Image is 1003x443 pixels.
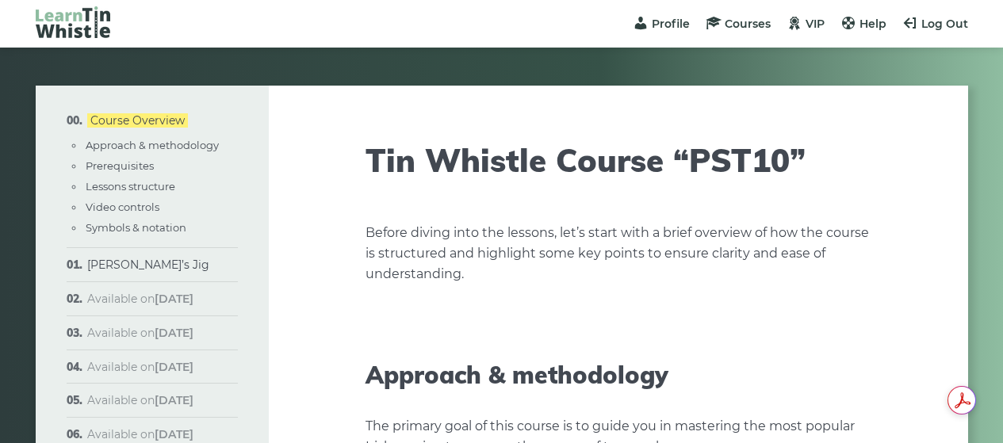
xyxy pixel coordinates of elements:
[902,17,968,31] a: Log Out
[87,326,193,340] span: Available on
[86,200,159,213] a: Video controls
[787,17,825,31] a: VIP
[155,393,193,407] strong: [DATE]
[366,223,871,285] p: Before diving into the lessons, let’s start with a brief overview of how the course is structured...
[155,292,193,306] strong: [DATE]
[155,427,193,441] strong: [DATE]
[366,141,871,179] h1: Tin Whistle Course “PST10”
[87,292,193,306] span: Available on
[87,113,188,128] a: Course Overview
[652,17,690,31] span: Profile
[87,360,193,374] span: Available on
[921,17,968,31] span: Log Out
[86,139,219,151] a: Approach & methodology
[86,159,154,172] a: Prerequisites
[859,17,886,31] span: Help
[725,17,771,31] span: Courses
[840,17,886,31] a: Help
[366,361,871,389] h2: Approach & methodology
[86,180,175,193] a: Lessons structure
[706,17,771,31] a: Courses
[36,6,110,38] img: LearnTinWhistle.com
[155,326,193,340] strong: [DATE]
[155,360,193,374] strong: [DATE]
[87,427,193,441] span: Available on
[633,17,690,31] a: Profile
[86,221,186,234] a: Symbols & notation
[87,258,209,272] a: [PERSON_NAME]’s Jig
[806,17,825,31] span: VIP
[87,393,193,407] span: Available on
